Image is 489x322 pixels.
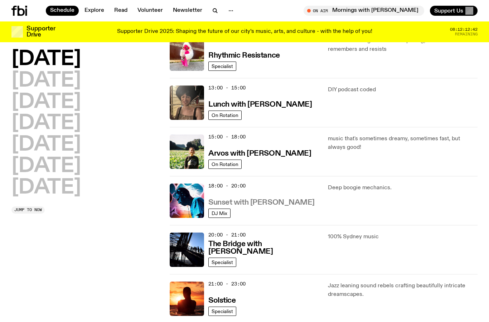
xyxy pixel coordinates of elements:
span: Specialist [212,63,233,69]
h3: Arvos with [PERSON_NAME] [208,150,311,157]
button: [DATE] [11,71,81,91]
p: DIY podcast coded [328,86,478,94]
a: Sunset with [PERSON_NAME] [208,197,315,206]
button: [DATE] [11,49,81,69]
span: Specialist [212,259,233,265]
button: [DATE] [11,156,81,176]
h3: The Bridge with [PERSON_NAME] [208,240,319,255]
span: On Rotation [212,161,238,167]
button: [DATE] [11,113,81,133]
img: A girl standing in the ocean as waist level, staring into the rise of the sun. [170,282,204,316]
span: Jump to now [14,208,42,212]
p: Supporter Drive 2025: Shaping the future of our city’s music, arts, and culture - with the help o... [117,29,372,35]
button: [DATE] [11,92,81,112]
a: The Bridge with [PERSON_NAME] [208,239,319,255]
h3: Sunset with [PERSON_NAME] [208,199,315,206]
a: Solstice [208,296,236,304]
img: Attu crouches on gravel in front of a brown wall. They are wearing a white fur coat with a hood, ... [170,36,204,71]
img: Bri is smiling and wearing a black t-shirt. She is standing in front of a lush, green field. Ther... [170,135,204,169]
h3: Lunch with [PERSON_NAME] [208,101,312,108]
button: On AirMornings with [PERSON_NAME] [304,6,424,16]
button: [DATE] [11,178,81,198]
h3: Solstice [208,297,236,304]
p: music that's sometimes dreamy, sometimes fast, but always good! [328,135,478,152]
p: Jazz leaning sound rebels crafting beautifully intricate dreamscapes. [328,282,478,299]
a: Lunch with [PERSON_NAME] [208,99,312,108]
span: 08:12:12:42 [450,28,478,31]
a: Schedule [46,6,79,16]
a: Newsletter [169,6,207,16]
a: Specialist [208,258,236,267]
a: Volunteer [133,6,167,16]
span: 21:00 - 23:00 [208,280,246,287]
button: Support Us [430,6,478,16]
span: Support Us [434,8,463,14]
a: Read [110,6,132,16]
span: 20:00 - 21:00 [208,231,246,238]
a: DJ Mix [208,209,231,218]
span: 13:00 - 15:00 [208,84,246,91]
p: From the underground to the uprising, where music remembers and resists [328,36,478,54]
span: On Rotation [212,112,238,118]
img: Simon Caldwell stands side on, looking downwards. He has headphones on. Behind him is a brightly ... [170,184,204,218]
h3: Supporter Drive [26,26,55,38]
p: Deep boogie mechanics. [328,184,478,192]
a: Explore [80,6,108,16]
span: Remaining [455,32,478,36]
button: [DATE] [11,135,81,155]
p: 100% Sydney music [328,233,478,241]
span: Specialist [212,308,233,314]
img: People climb Sydney's Harbour Bridge [170,233,204,267]
span: 15:00 - 18:00 [208,133,246,140]
a: Specialist [208,307,236,316]
a: Rhythmic Resistance [208,50,280,59]
a: On Rotation [208,160,242,169]
a: On Rotation [208,111,242,120]
span: DJ Mix [212,210,227,216]
button: Jump to now [11,206,45,214]
a: Arvos with [PERSON_NAME] [208,148,311,157]
a: Specialist [208,62,236,71]
span: 18:00 - 20:00 [208,182,246,189]
h3: Rhythmic Resistance [208,52,280,59]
